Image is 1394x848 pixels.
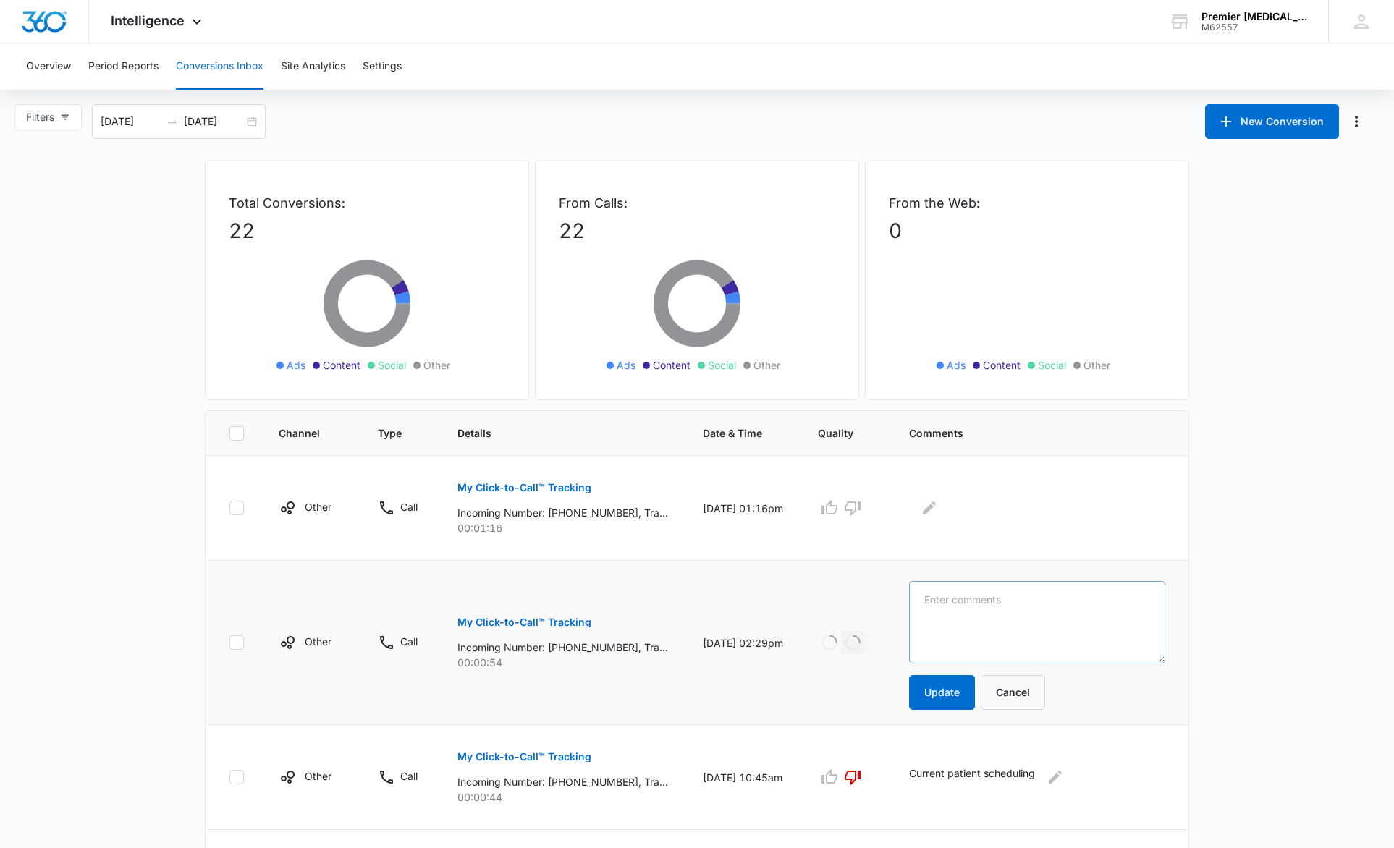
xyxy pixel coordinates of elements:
span: swap-right [166,116,178,127]
p: My Click-to-Call™ Tracking [457,752,591,762]
input: End date [184,114,244,130]
button: Site Analytics [281,43,345,90]
span: Other [423,357,450,373]
div: account id [1201,22,1307,33]
span: Details [457,425,647,441]
p: 00:01:16 [457,520,668,535]
span: Type [378,425,402,441]
span: Ads [287,357,305,373]
span: Quality [818,425,853,441]
p: Call [400,768,418,784]
p: Other [305,768,331,784]
button: Edit Comments [1044,766,1067,789]
p: Call [400,499,418,514]
span: Other [1083,357,1110,373]
span: Intelligence [111,13,185,28]
span: Other [753,357,780,373]
p: Incoming Number: [PHONE_NUMBER], Tracking Number: [PHONE_NUMBER], Ring To: [PHONE_NUMBER], Caller... [457,640,668,655]
p: 22 [559,216,835,246]
button: Manage Numbers [1345,110,1368,133]
span: Comments [909,425,1144,441]
button: Update [909,675,975,710]
p: Other [305,634,331,649]
button: New Conversion [1205,104,1339,139]
p: Call [400,634,418,649]
input: Start date [101,114,161,130]
p: My Click-to-Call™ Tracking [457,617,591,627]
span: Ads [617,357,635,373]
span: Social [708,357,736,373]
span: Content [653,357,690,373]
span: Social [378,357,406,373]
p: Other [305,499,331,514]
span: Filters [26,109,54,125]
p: 0 [889,216,1165,246]
button: My Click-to-Call™ Tracking [457,605,591,640]
button: Filters [14,104,82,130]
p: 00:00:44 [457,789,668,805]
button: Overview [26,43,71,90]
p: Current patient scheduling [909,766,1035,789]
div: account name [1201,11,1307,22]
span: to [166,116,178,127]
span: Channel [279,425,322,441]
p: Incoming Number: [PHONE_NUMBER], Tracking Number: [PHONE_NUMBER], Ring To: [PHONE_NUMBER], Caller... [457,774,668,789]
button: Conversions Inbox [176,43,263,90]
button: Edit Comments [918,496,941,520]
span: Social [1038,357,1066,373]
p: 22 [229,216,505,246]
td: [DATE] 02:29pm [685,561,801,725]
button: Cancel [981,675,1045,710]
button: My Click-to-Call™ Tracking [457,739,591,774]
p: Total Conversions: [229,193,505,213]
td: [DATE] 01:16pm [685,456,801,561]
p: My Click-to-Call™ Tracking [457,483,591,493]
span: Ads [947,357,966,373]
p: Incoming Number: [PHONE_NUMBER], Tracking Number: [PHONE_NUMBER], Ring To: [PHONE_NUMBER], Caller... [457,505,668,520]
span: Content [323,357,360,373]
button: My Click-to-Call™ Tracking [457,470,591,505]
p: From the Web: [889,193,1165,213]
td: [DATE] 10:45am [685,725,801,830]
span: Date & Time [703,425,762,441]
span: Content [983,357,1021,373]
button: Settings [363,43,402,90]
p: From Calls: [559,193,835,213]
button: Period Reports [88,43,159,90]
p: 00:00:54 [457,655,668,670]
